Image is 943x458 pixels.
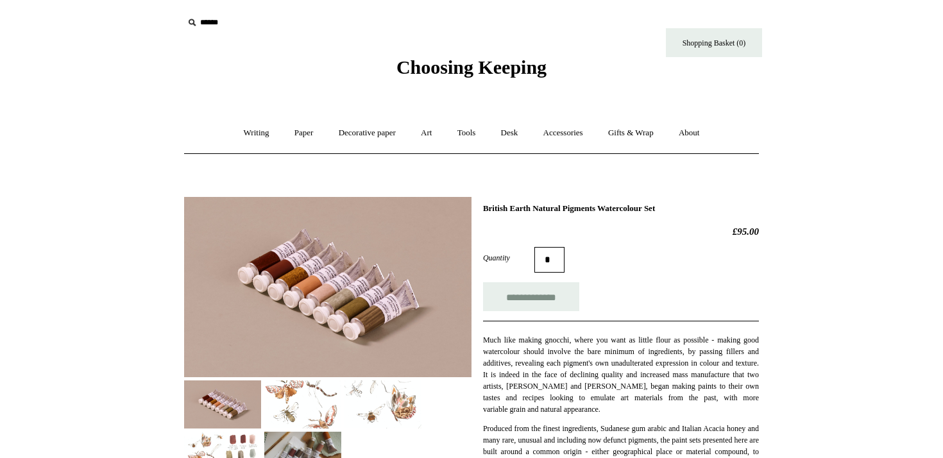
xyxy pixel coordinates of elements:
img: British Earth Natural Pigments Watercolour Set [264,380,341,428]
a: Tools [446,116,488,150]
span: Choosing Keeping [396,56,547,78]
img: British Earth Natural Pigments Watercolour Set [184,380,261,428]
a: Shopping Basket (0) [666,28,762,57]
a: About [667,116,711,150]
label: Quantity [483,252,534,264]
a: Paper [283,116,325,150]
img: British Earth Natural Pigments Watercolour Set [344,380,421,428]
p: Much like making gnocchi, where you want as little flour as possible - making good watercolour sh... [483,334,759,415]
a: Writing [232,116,281,150]
a: Decorative paper [327,116,407,150]
h1: British Earth Natural Pigments Watercolour Set [483,203,759,214]
a: Choosing Keeping [396,67,547,76]
a: Art [409,116,443,150]
a: Accessories [532,116,595,150]
img: British Earth Natural Pigments Watercolour Set [184,197,471,377]
h2: £95.00 [483,226,759,237]
a: Gifts & Wrap [597,116,665,150]
a: Desk [489,116,530,150]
